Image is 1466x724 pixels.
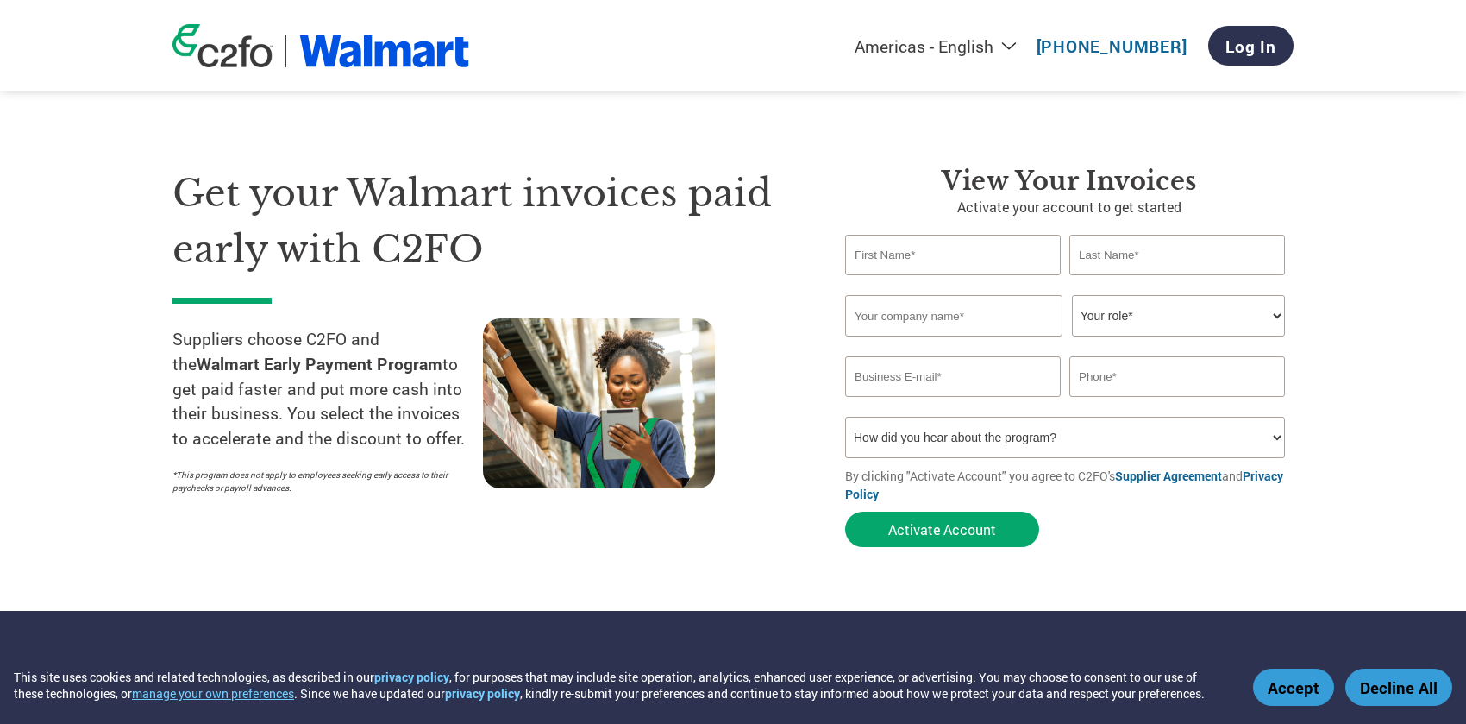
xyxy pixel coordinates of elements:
div: Invalid company name or company name is too long [845,338,1285,349]
p: Activate your account to get started [845,197,1294,217]
input: Your company name* [845,295,1062,337]
a: Supplier Agreement [1115,468,1222,484]
div: Inavlid Phone Number [1069,399,1285,410]
p: Suppliers choose C2FO and the to get paid faster and put more cash into their business. You selec... [172,327,483,451]
img: c2fo logo [172,24,273,67]
button: manage your own preferences [132,685,294,702]
a: Privacy Policy [845,468,1283,502]
p: *This program does not apply to employees seeking early access to their paychecks or payroll adva... [172,469,466,494]
p: By clicking "Activate Account" you agree to C2FO's and [845,467,1294,503]
input: Phone* [1069,356,1285,397]
div: Inavlid Email Address [845,399,1061,410]
a: Log In [1208,26,1294,66]
img: Walmart [299,35,469,67]
div: This site uses cookies and related technologies, as described in our , for purposes that may incl... [14,669,1228,702]
h3: View Your Invoices [845,166,1294,197]
input: Last Name* [1069,235,1285,275]
input: Invalid Email format [845,356,1061,397]
div: Invalid first name or first name is too long [845,277,1061,288]
select: Title/Role [1072,295,1285,337]
h1: Get your Walmart invoices paid early with C2FO [172,166,793,277]
a: privacy policy [445,685,520,702]
button: Activate Account [845,512,1039,547]
img: supply chain worker [483,318,715,488]
a: privacy policy [374,669,449,685]
strong: Walmart Early Payment Program [197,353,442,375]
button: Decline All [1345,669,1452,706]
div: Invalid last name or last name is too long [1069,277,1285,288]
a: [PHONE_NUMBER] [1037,35,1187,57]
input: First Name* [845,235,1061,275]
button: Accept [1253,669,1334,706]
